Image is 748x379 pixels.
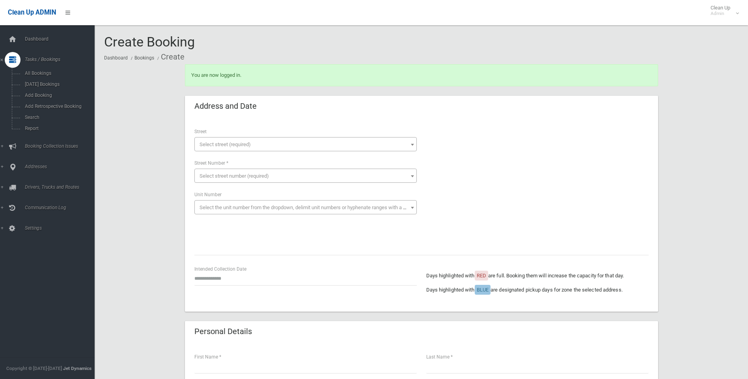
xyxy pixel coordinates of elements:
[22,184,101,190] span: Drivers, Trucks and Routes
[22,82,94,87] span: [DATE] Bookings
[63,366,91,371] strong: Jet Dynamics
[185,98,266,114] header: Address and Date
[426,271,649,281] p: Days highlighted with are full. Booking them will increase the capacity for that day.
[22,104,94,109] span: Add Retrospective Booking
[155,50,185,64] li: Create
[200,204,420,210] span: Select the unit number from the dropdown, delimit unit numbers or hyphenate ranges with a comma
[6,366,62,371] span: Copyright © [DATE]-[DATE]
[8,9,56,16] span: Clean Up ADMIN
[185,64,658,86] div: You are now logged in.
[22,71,94,76] span: All Bookings
[185,324,261,339] header: Personal Details
[22,93,94,98] span: Add Booking
[707,5,738,17] span: Clean Up
[22,164,101,169] span: Addresses
[711,11,730,17] small: Admin
[22,57,101,62] span: Tasks / Bookings
[426,285,649,295] p: Days highlighted with are designated pickup days for zone the selected address.
[477,273,486,279] span: RED
[22,143,101,149] span: Booking Collection Issues
[134,55,154,61] a: Bookings
[22,115,94,120] span: Search
[200,141,251,147] span: Select street (required)
[22,205,101,210] span: Communication Log
[104,34,195,50] span: Create Booking
[477,287,489,293] span: BLUE
[200,173,269,179] span: Select street number (required)
[22,36,101,42] span: Dashboard
[22,225,101,231] span: Settings
[22,126,94,131] span: Report
[104,55,128,61] a: Dashboard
